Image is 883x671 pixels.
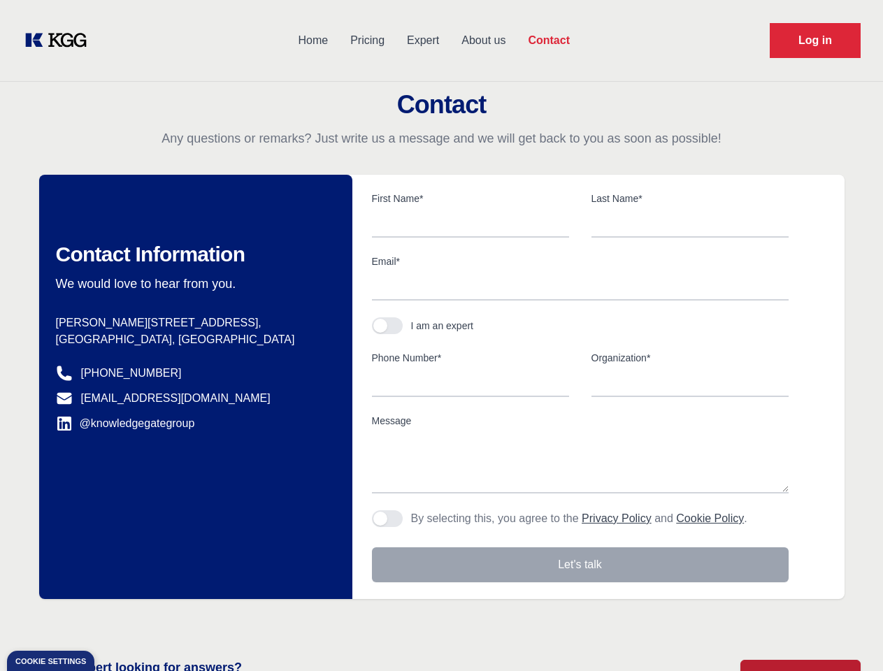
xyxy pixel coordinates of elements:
p: [GEOGRAPHIC_DATA], [GEOGRAPHIC_DATA] [56,331,330,348]
label: First Name* [372,192,569,205]
a: Pricing [339,22,396,59]
a: [PHONE_NUMBER] [81,365,182,382]
a: About us [450,22,517,59]
p: Any questions or remarks? Just write us a message and we will get back to you as soon as possible! [17,130,866,147]
a: Cookie Policy [676,512,744,524]
div: Cookie settings [15,658,86,665]
a: [EMAIL_ADDRESS][DOMAIN_NAME] [81,390,271,407]
label: Message [372,414,789,428]
label: Email* [372,254,789,268]
iframe: Chat Widget [813,604,883,671]
a: Contact [517,22,581,59]
p: [PERSON_NAME][STREET_ADDRESS], [56,315,330,331]
label: Organization* [591,351,789,365]
h2: Contact Information [56,242,330,267]
label: Phone Number* [372,351,569,365]
h2: Contact [17,91,866,119]
p: We would love to hear from you. [56,275,330,292]
label: Last Name* [591,192,789,205]
a: KOL Knowledge Platform: Talk to Key External Experts (KEE) [22,29,98,52]
p: By selecting this, you agree to the and . [411,510,747,527]
div: I am an expert [411,319,474,333]
a: @knowledgegategroup [56,415,195,432]
a: Home [287,22,339,59]
a: Expert [396,22,450,59]
button: Let's talk [372,547,789,582]
a: Privacy Policy [582,512,652,524]
a: Request Demo [770,23,861,58]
